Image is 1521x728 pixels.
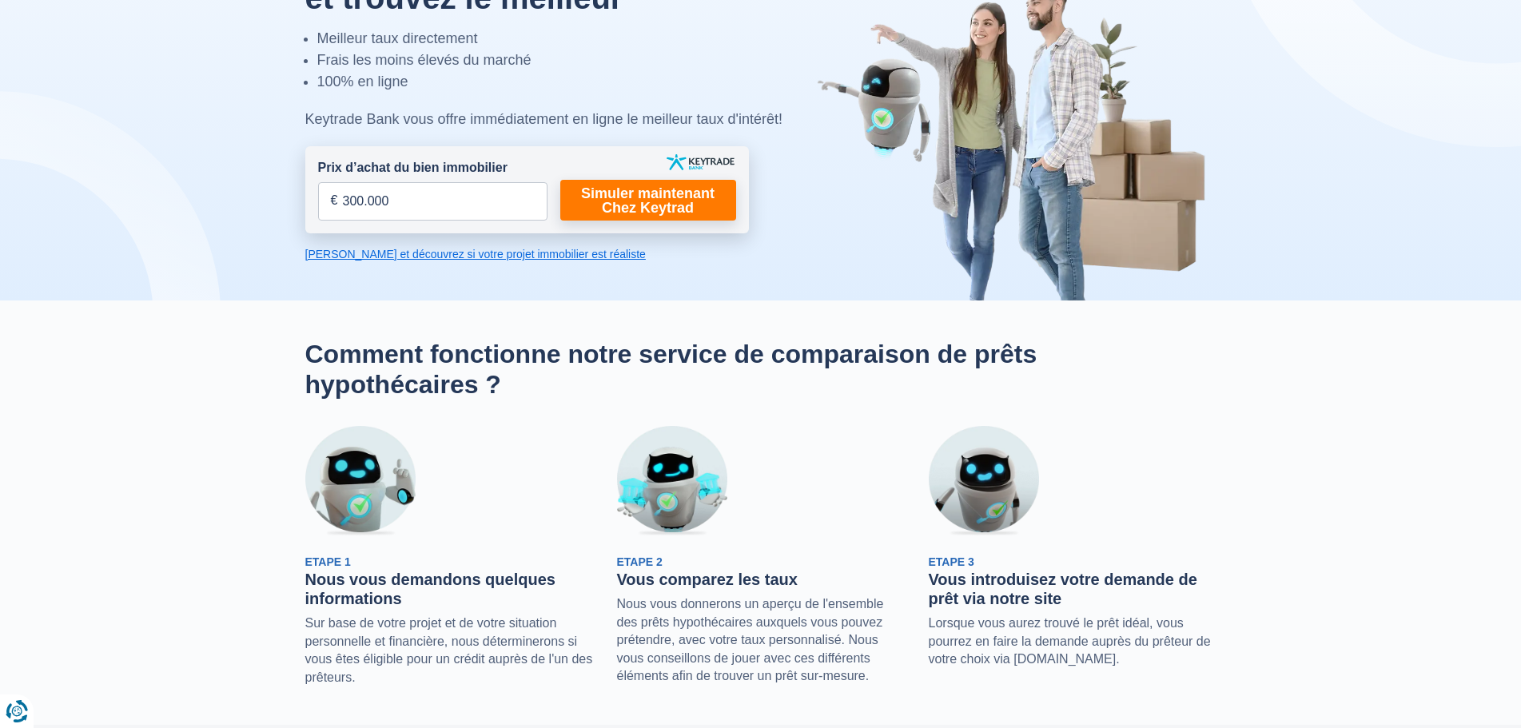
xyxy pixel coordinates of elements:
p: Sur base de votre projet et de votre situation personnelle et financière, nous déterminerons si v... [305,615,593,686]
img: keytrade [667,154,735,170]
img: Etape 1 [305,426,416,536]
h3: Nous vous demandons quelques informations [305,570,593,608]
li: Frais les moins élevés du marché [317,50,827,71]
h3: Vous introduisez votre demande de prêt via notre site [929,570,1216,608]
p: Nous vous donnerons un aperçu de l'ensemble des prêts hypothécaires auxquels vous pouvez prétendr... [617,595,905,685]
a: [PERSON_NAME] et découvrez si votre projet immobilier est réaliste [305,246,749,262]
p: Lorsque vous aurez trouvé le prêt idéal, vous pourrez en faire la demande auprès du prêteur de vo... [929,615,1216,668]
li: Meilleur taux directement [317,28,827,50]
span: Etape 3 [929,555,974,568]
span: Etape 1 [305,555,351,568]
label: Prix d’achat du bien immobilier [318,159,508,177]
span: € [331,192,338,210]
h3: Vous comparez les taux [617,570,905,589]
li: 100% en ligne [317,71,827,93]
span: Etape 2 [617,555,663,568]
img: Etape 3 [929,426,1039,536]
a: Simuler maintenant Chez Keytrad [560,180,736,221]
h2: Comment fonctionne notre service de comparaison de prêts hypothécaires ? [305,339,1216,400]
div: Keytrade Bank vous offre immédiatement en ligne le meilleur taux d'intérêt! [305,109,827,130]
img: Etape 2 [617,426,727,536]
